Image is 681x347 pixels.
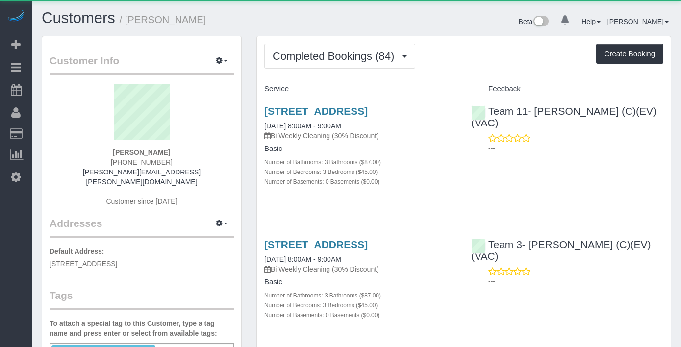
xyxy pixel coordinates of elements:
a: Team 11- [PERSON_NAME] (C)(EV)(VAC) [471,105,656,128]
h4: Basic [264,145,456,153]
label: Default Address: [50,247,104,256]
small: Number of Bathrooms: 3 Bathrooms ($87.00) [264,292,381,299]
small: / [PERSON_NAME] [120,14,206,25]
img: Automaid Logo [6,10,25,24]
small: Number of Bathrooms: 3 Bathrooms ($87.00) [264,159,381,166]
a: [STREET_ADDRESS] [264,239,368,250]
h4: Basic [264,278,456,286]
a: [STREET_ADDRESS] [264,105,368,117]
a: [PERSON_NAME] [607,18,669,25]
button: Create Booking [596,44,663,64]
small: Number of Bedrooms: 3 Bedrooms ($45.00) [264,302,378,309]
span: Completed Bookings (84) [273,50,399,62]
small: Number of Basements: 0 Basements ($0.00) [264,178,379,185]
legend: Tags [50,288,234,310]
p: --- [488,143,663,153]
span: [STREET_ADDRESS] [50,260,117,268]
a: Team 3- [PERSON_NAME] (C)(EV)(VAC) [471,239,651,262]
h4: Feedback [471,85,663,93]
h4: Service [264,85,456,93]
strong: [PERSON_NAME] [113,149,170,156]
a: Beta [519,18,549,25]
button: Completed Bookings (84) [264,44,415,69]
label: To attach a special tag to this Customer, type a tag name and press enter or select from availabl... [50,319,234,338]
span: Customer since [DATE] [106,198,177,205]
p: Bi Weekly Cleaning (30% Discount) [264,264,456,274]
a: [PERSON_NAME][EMAIL_ADDRESS][PERSON_NAME][DOMAIN_NAME] [83,168,201,186]
span: [PHONE_NUMBER] [111,158,173,166]
legend: Customer Info [50,53,234,75]
a: Customers [42,9,115,26]
small: Number of Basements: 0 Basements ($0.00) [264,312,379,319]
a: [DATE] 8:00AM - 9:00AM [264,255,341,263]
p: --- [488,276,663,286]
p: Bi Weekly Cleaning (30% Discount) [264,131,456,141]
a: [DATE] 8:00AM - 9:00AM [264,122,341,130]
a: Help [581,18,601,25]
img: New interface [532,16,549,28]
small: Number of Bedrooms: 3 Bedrooms ($45.00) [264,169,378,175]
